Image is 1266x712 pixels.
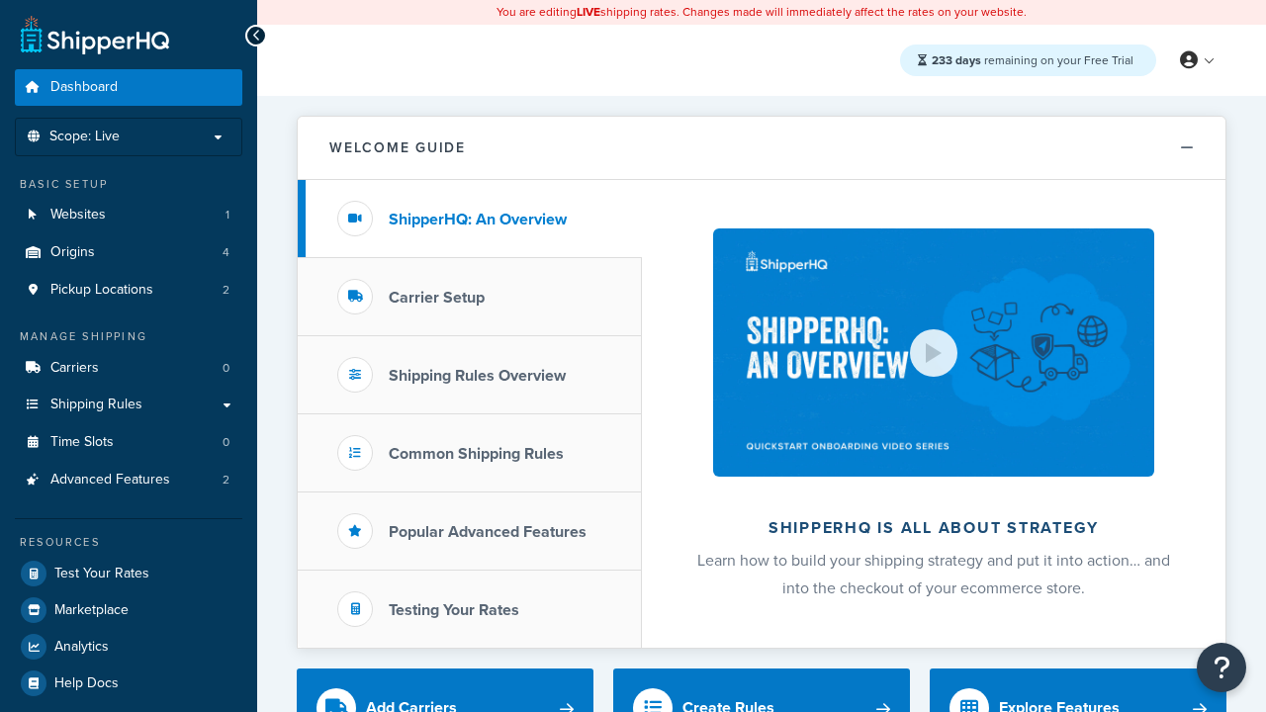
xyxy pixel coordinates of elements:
[50,282,153,299] span: Pickup Locations
[54,602,129,619] span: Marketplace
[15,234,242,271] li: Origins
[15,629,242,665] a: Analytics
[15,234,242,271] a: Origins4
[15,350,242,387] a: Carriers0
[15,462,242,498] li: Advanced Features
[223,472,229,489] span: 2
[15,197,242,233] a: Websites1
[15,462,242,498] a: Advanced Features2
[389,367,566,385] h3: Shipping Rules Overview
[50,472,170,489] span: Advanced Features
[932,51,981,69] strong: 233 days
[389,445,564,463] h3: Common Shipping Rules
[15,272,242,309] a: Pickup Locations2
[54,639,109,656] span: Analytics
[50,244,95,261] span: Origins
[15,666,242,701] a: Help Docs
[54,675,119,692] span: Help Docs
[15,556,242,591] a: Test Your Rates
[1197,643,1246,692] button: Open Resource Center
[15,424,242,461] a: Time Slots0
[694,519,1173,537] h2: ShipperHQ is all about strategy
[15,69,242,106] a: Dashboard
[223,360,229,377] span: 0
[50,79,118,96] span: Dashboard
[932,51,1133,69] span: remaining on your Free Trial
[50,360,99,377] span: Carriers
[389,211,567,228] h3: ShipperHQ: An Overview
[389,523,587,541] h3: Popular Advanced Features
[223,244,229,261] span: 4
[15,592,242,628] a: Marketplace
[577,3,600,21] b: LIVE
[54,566,149,582] span: Test Your Rates
[50,207,106,223] span: Websites
[15,197,242,233] li: Websites
[50,397,142,413] span: Shipping Rules
[49,129,120,145] span: Scope: Live
[15,176,242,193] div: Basic Setup
[15,387,242,423] a: Shipping Rules
[713,228,1154,477] img: ShipperHQ is all about strategy
[389,289,485,307] h3: Carrier Setup
[15,534,242,551] div: Resources
[697,549,1170,599] span: Learn how to build your shipping strategy and put it into action… and into the checkout of your e...
[389,601,519,619] h3: Testing Your Rates
[223,434,229,451] span: 0
[15,350,242,387] li: Carriers
[223,282,229,299] span: 2
[226,207,229,223] span: 1
[15,272,242,309] li: Pickup Locations
[15,328,242,345] div: Manage Shipping
[329,140,466,155] h2: Welcome Guide
[298,117,1225,180] button: Welcome Guide
[15,424,242,461] li: Time Slots
[50,434,114,451] span: Time Slots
